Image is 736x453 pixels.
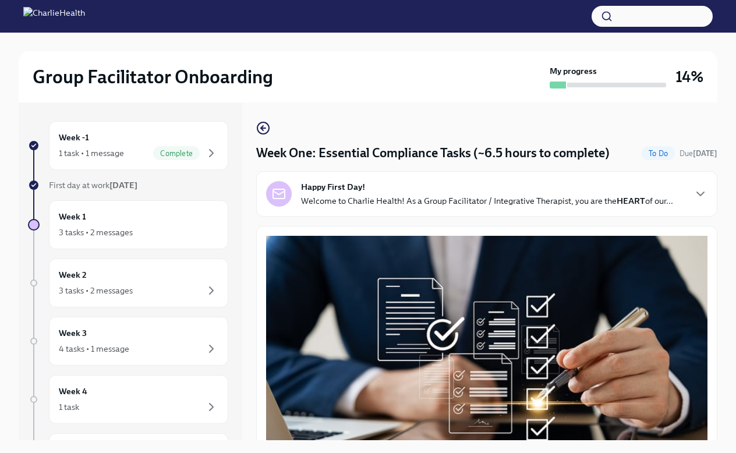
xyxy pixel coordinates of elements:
[675,66,703,87] h3: 14%
[59,327,87,339] h6: Week 3
[109,180,137,190] strong: [DATE]
[680,149,717,158] span: Due
[617,196,645,206] strong: HEART
[642,149,675,158] span: To Do
[28,179,228,191] a: First day at work[DATE]
[33,65,273,89] h2: Group Facilitator Onboarding
[28,259,228,307] a: Week 23 tasks • 2 messages
[49,180,137,190] span: First day at work
[59,385,87,398] h6: Week 4
[23,7,85,26] img: CharlieHealth
[59,268,87,281] h6: Week 2
[153,149,200,158] span: Complete
[301,195,673,207] p: Welcome to Charlie Health! As a Group Facilitator / Integrative Therapist, you are the of our...
[693,149,717,158] strong: [DATE]
[550,65,597,77] strong: My progress
[59,210,86,223] h6: Week 1
[59,343,129,355] div: 4 tasks • 1 message
[28,375,228,424] a: Week 41 task
[28,317,228,366] a: Week 34 tasks • 1 message
[59,147,124,159] div: 1 task • 1 message
[59,285,133,296] div: 3 tasks • 2 messages
[59,401,79,413] div: 1 task
[59,226,133,238] div: 3 tasks • 2 messages
[28,121,228,170] a: Week -11 task • 1 messageComplete
[301,181,365,193] strong: Happy First Day!
[256,144,610,162] h4: Week One: Essential Compliance Tasks (~6.5 hours to complete)
[680,148,717,159] span: September 9th, 2025 10:00
[59,131,89,144] h6: Week -1
[28,200,228,249] a: Week 13 tasks • 2 messages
